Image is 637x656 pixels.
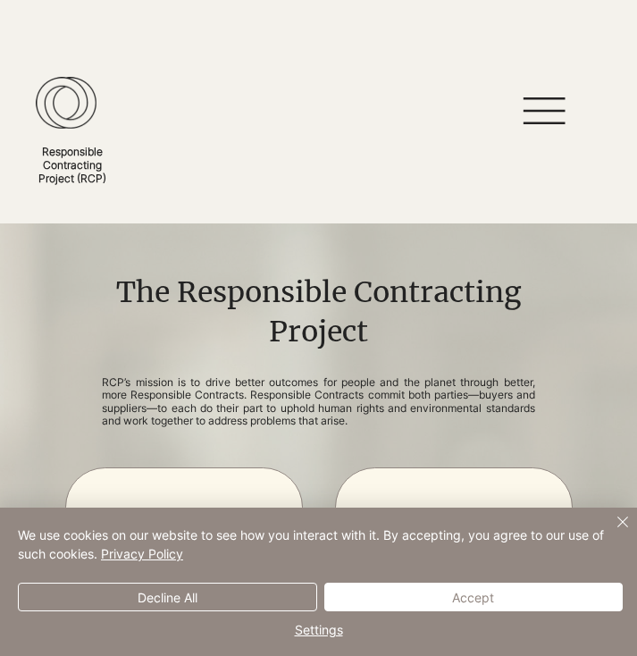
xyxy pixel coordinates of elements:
[101,546,183,561] a: Privacy Policy
[18,583,317,611] button: Decline All
[612,511,633,533] img: Close
[38,145,106,185] a: Responsible ContractingProject (RCP)
[18,526,608,563] span: We use cookies on our website to see how you interact with it. By accepting, you agree to our use...
[18,617,619,643] span: Settings
[324,583,624,611] button: Accept
[63,273,573,353] h1: The Responsible Contracting Project
[102,376,535,428] p: RCP’s mission is to drive better outcomes for people and the planet through better, more Responsi...
[591,511,633,554] button: Close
